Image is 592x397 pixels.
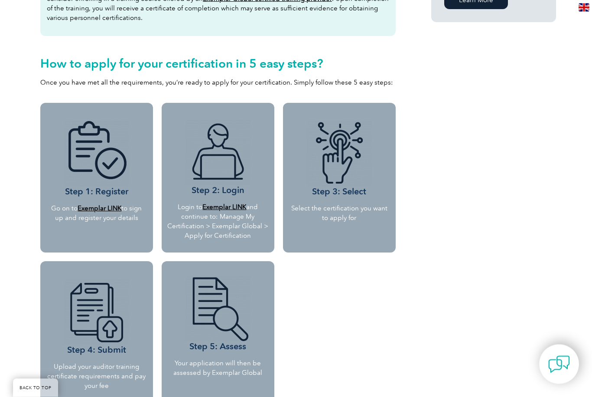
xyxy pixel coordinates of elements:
[165,276,271,352] h3: Step 5: Assess
[548,354,570,375] img: contact-chat.png
[47,204,146,223] p: Go on to to sign up and register your details
[47,362,146,391] p: Upload your auditor training certificate requirements and pay your fee
[40,78,396,88] p: Once you have met all the requirements, you’re ready to apply for your certification. Simply foll...
[167,120,269,196] h3: Step 2: Login
[47,121,146,197] h3: Step 1: Register
[579,3,589,12] img: en
[78,205,121,213] a: Exemplar LINK
[47,280,146,356] h3: Step 4: Submit
[289,204,389,223] p: Select the certification you want to apply for
[167,203,269,241] p: Login to and continue to: Manage My Certification > Exemplar Global > Apply for Certification
[40,57,396,71] h2: How to apply for your certification in 5 easy steps?
[289,121,389,197] h3: Step 3: Select
[202,203,246,211] a: Exemplar LINK
[13,379,58,397] a: BACK TO TOP
[165,359,271,378] p: Your application will then be assessed by Exemplar Global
